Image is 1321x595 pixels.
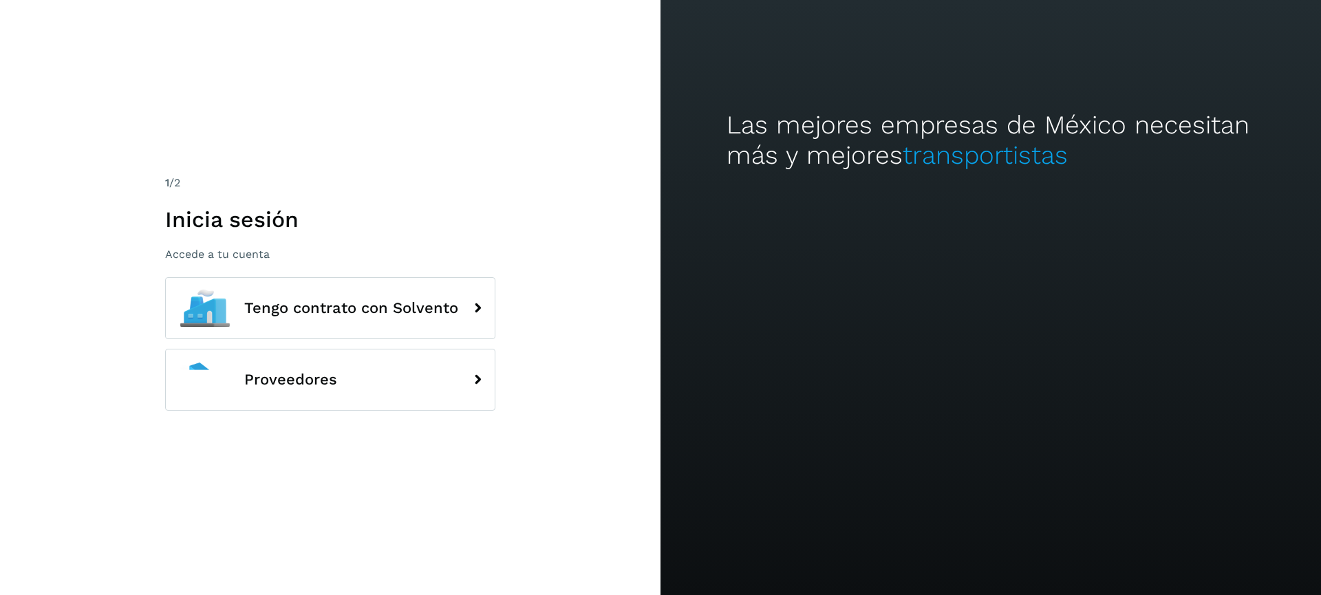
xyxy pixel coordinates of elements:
[165,248,495,261] p: Accede a tu cuenta
[165,349,495,411] button: Proveedores
[165,176,169,189] span: 1
[903,140,1068,170] span: transportistas
[165,277,495,339] button: Tengo contrato con Solvento
[727,110,1255,171] h2: Las mejores empresas de México necesitan más y mejores
[165,175,495,191] div: /2
[244,300,458,316] span: Tengo contrato con Solvento
[244,371,337,388] span: Proveedores
[165,206,495,232] h1: Inicia sesión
